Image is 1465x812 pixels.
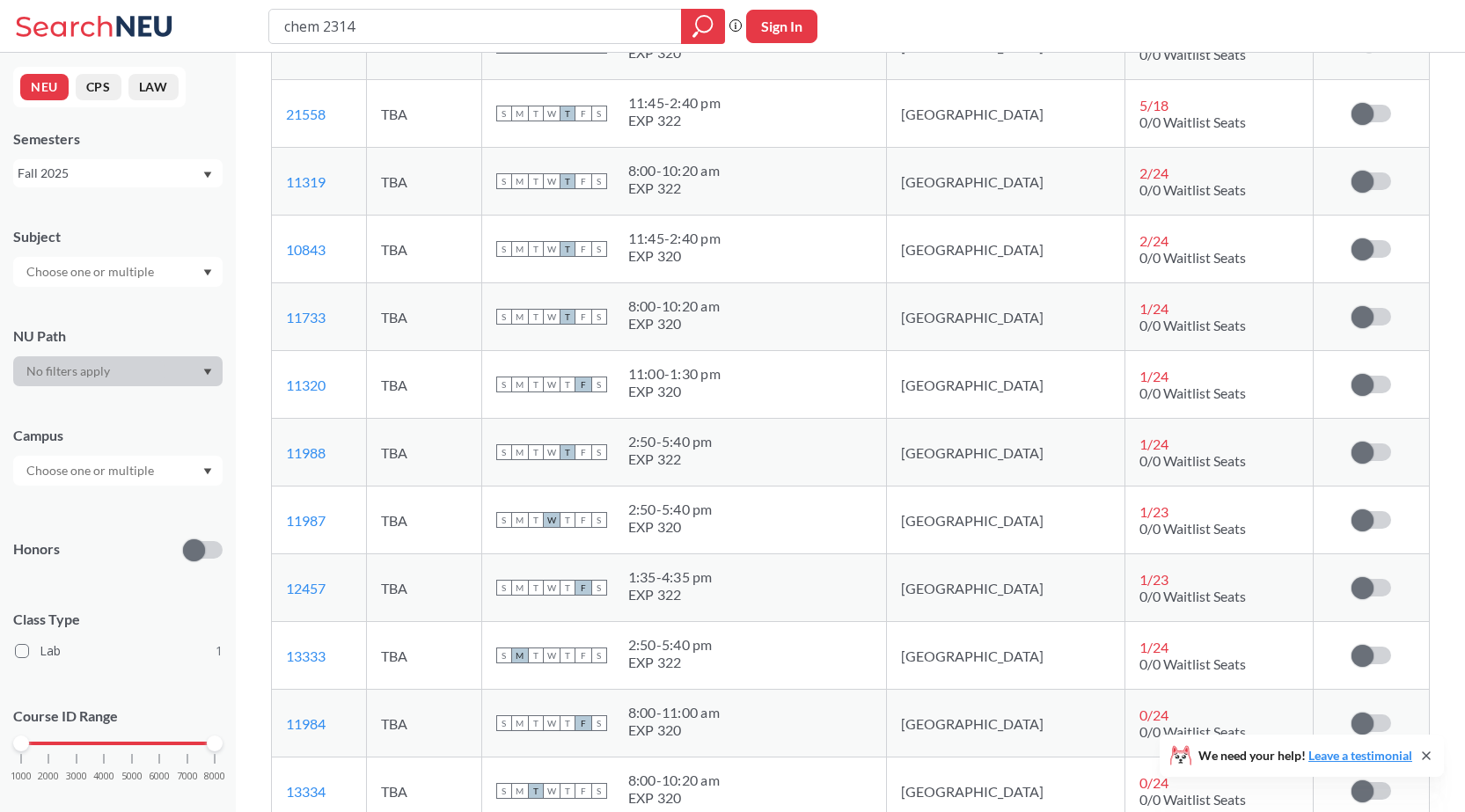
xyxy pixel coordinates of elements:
[886,486,1124,554] td: [GEOGRAPHIC_DATA]
[496,783,512,799] span: S
[367,622,482,690] td: TBA
[282,11,669,41] input: Class, professor, course number, "phrase"
[1139,181,1246,198] span: 0/0 Waitlist Seats
[13,129,223,149] div: Semesters
[681,9,725,44] div: magnifying glass
[528,783,544,799] span: T
[286,38,326,55] a: 21556
[367,80,482,148] td: TBA
[628,636,713,654] div: 2:50 - 5:40 pm
[13,159,223,187] div: Fall 2025Dropdown arrow
[496,241,512,257] span: S
[591,444,607,460] span: S
[560,377,575,392] span: T
[591,106,607,121] span: S
[544,377,560,392] span: W
[367,148,482,216] td: TBA
[886,419,1124,486] td: [GEOGRAPHIC_DATA]
[286,783,326,800] a: 13334
[628,112,721,129] div: EXP 322
[886,283,1124,351] td: [GEOGRAPHIC_DATA]
[544,106,560,121] span: W
[560,783,575,799] span: T
[367,419,482,486] td: TBA
[367,216,482,283] td: TBA
[216,641,223,661] span: 1
[560,512,575,528] span: T
[15,640,223,662] label: Lab
[544,715,560,731] span: W
[38,772,59,781] span: 2000
[367,351,482,419] td: TBA
[177,772,198,781] span: 7000
[886,216,1124,283] td: [GEOGRAPHIC_DATA]
[13,227,223,246] div: Subject
[93,772,114,781] span: 4000
[1139,113,1246,130] span: 0/0 Waitlist Seats
[591,647,607,663] span: S
[1139,639,1168,655] span: 1 / 24
[591,783,607,799] span: S
[367,554,482,622] td: TBA
[11,772,32,781] span: 1000
[544,444,560,460] span: W
[628,297,720,315] div: 8:00 - 10:20 am
[286,512,326,529] a: 11987
[628,247,721,265] div: EXP 320
[886,690,1124,757] td: [GEOGRAPHIC_DATA]
[628,501,713,518] div: 2:50 - 5:40 pm
[1139,706,1168,723] span: 0 / 24
[886,148,1124,216] td: [GEOGRAPHIC_DATA]
[18,261,165,282] input: Choose one or multiple
[528,715,544,731] span: T
[203,468,212,475] svg: Dropdown arrow
[575,106,591,121] span: F
[367,486,482,554] td: TBA
[575,783,591,799] span: F
[286,715,326,732] a: 11984
[628,789,720,807] div: EXP 320
[575,309,591,325] span: F
[1139,249,1246,266] span: 0/0 Waitlist Seats
[1139,368,1168,384] span: 1 / 24
[560,647,575,663] span: T
[560,241,575,257] span: T
[18,460,165,481] input: Choose one or multiple
[628,433,713,450] div: 2:50 - 5:40 pm
[286,309,326,326] a: 11733
[628,365,721,383] div: 11:00 - 1:30 pm
[496,580,512,596] span: S
[528,377,544,392] span: T
[13,356,223,386] div: Dropdown arrow
[496,647,512,663] span: S
[13,426,223,445] div: Campus
[544,173,560,189] span: W
[628,772,720,789] div: 8:00 - 10:20 am
[560,173,575,189] span: T
[1198,750,1412,762] span: We need your help!
[591,173,607,189] span: S
[13,257,223,287] div: Dropdown arrow
[544,580,560,596] span: W
[286,647,326,664] a: 13333
[628,568,713,586] div: 1:35 - 4:35 pm
[575,647,591,663] span: F
[286,377,326,393] a: 11320
[528,580,544,596] span: T
[203,172,212,179] svg: Dropdown arrow
[13,610,223,629] span: Class Type
[544,647,560,663] span: W
[528,241,544,257] span: T
[575,444,591,460] span: F
[628,450,713,468] div: EXP 322
[121,772,143,781] span: 5000
[591,715,607,731] span: S
[76,74,121,100] button: CPS
[512,241,528,257] span: M
[591,580,607,596] span: S
[512,715,528,731] span: M
[628,94,721,112] div: 11:45 - 2:40 pm
[628,586,713,604] div: EXP 322
[1139,452,1246,469] span: 0/0 Waitlist Seats
[1139,571,1168,588] span: 1 / 23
